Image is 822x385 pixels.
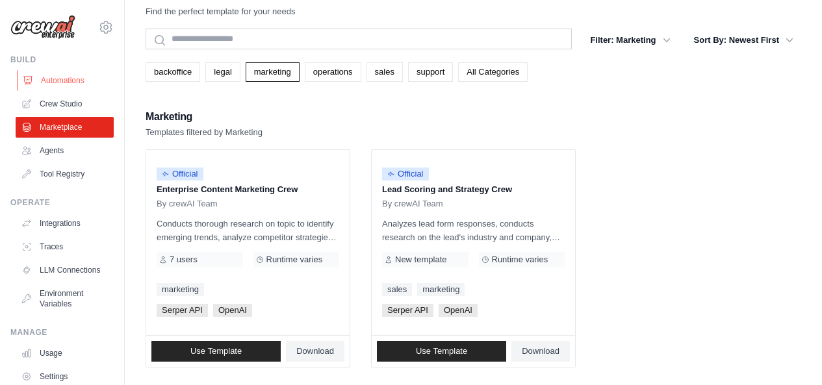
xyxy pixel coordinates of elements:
[146,108,263,126] h2: Marketing
[10,327,114,338] div: Manage
[522,346,559,356] span: Download
[17,70,115,91] a: Automations
[157,199,218,209] span: By crewAI Team
[458,62,528,82] a: All Categories
[16,213,114,234] a: Integrations
[170,255,198,265] span: 7 users
[286,341,344,362] a: Download
[157,304,208,317] span: Serper API
[246,62,300,82] a: marketing
[439,304,478,317] span: OpenAI
[146,62,200,82] a: backoffice
[16,140,114,161] a: Agents
[266,255,323,265] span: Runtime varies
[382,304,433,317] span: Serper API
[10,197,114,208] div: Operate
[146,126,263,139] p: Templates filtered by Marketing
[16,343,114,364] a: Usage
[16,236,114,257] a: Traces
[10,55,114,65] div: Build
[10,15,75,40] img: Logo
[190,346,242,356] span: Use Template
[382,183,565,196] p: Lead Scoring and Strategy Crew
[151,341,281,362] a: Use Template
[16,164,114,184] a: Tool Registry
[408,62,453,82] a: support
[395,255,446,265] span: New template
[205,62,240,82] a: legal
[382,199,443,209] span: By crewAI Team
[213,304,252,317] span: OpenAI
[382,217,565,244] p: Analyzes lead form responses, conducts research on the lead's industry and company, and scores th...
[382,168,429,180] span: Official
[377,341,506,362] a: Use Template
[582,29,678,52] button: Filter: Marketing
[296,346,334,356] span: Download
[417,283,465,296] a: marketing
[492,255,548,265] span: Runtime varies
[366,62,403,82] a: sales
[157,183,339,196] p: Enterprise Content Marketing Crew
[305,62,361,82] a: operations
[16,260,114,280] a: LLM Connections
[157,168,203,180] span: Official
[146,5,296,18] p: Find the perfect template for your needs
[416,346,467,356] span: Use Template
[511,341,570,362] a: Download
[16,93,114,114] a: Crew Studio
[686,29,801,52] button: Sort By: Newest First
[157,217,339,244] p: Conducts thorough research on topic to identify emerging trends, analyze competitor strategies, a...
[16,283,114,314] a: Environment Variables
[382,283,412,296] a: sales
[157,283,204,296] a: marketing
[16,117,114,138] a: Marketplace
